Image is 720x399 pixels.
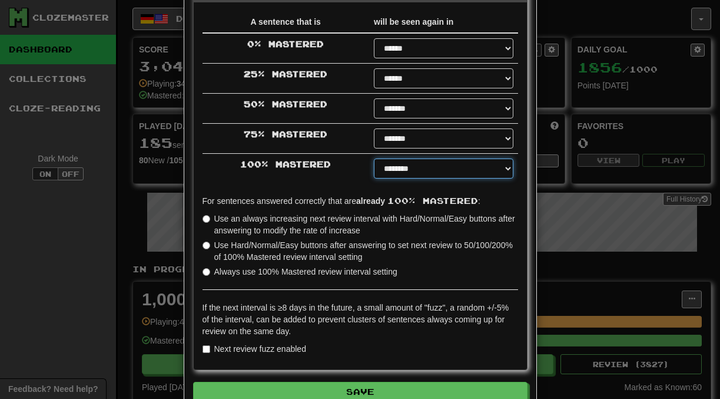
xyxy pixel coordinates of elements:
[203,266,397,278] label: Always use 100% Mastered review interval setting
[203,345,210,353] input: Next review fuzz enabled
[203,195,518,207] p: For sentences answered correctly that are :
[203,268,210,276] input: Always use 100% Mastered review interval setting
[203,343,306,355] label: Next review fuzz enabled
[356,196,385,206] strong: already
[203,302,518,337] p: If the next interval is ≥8 days in the future, a small amount of "fuzz", a random +/-5% of the in...
[244,98,327,110] label: 50 % Mastered
[203,239,518,263] label: Use Hard/Normal/Easy buttons after answering to set next review to 50/100/200% of 100% Mastered r...
[203,242,210,249] input: Use Hard/Normal/Easy buttons after answering to set next review to 50/100/200% of 100% Mastered r...
[247,38,324,50] label: 0 % Mastered
[387,196,478,206] span: 100% Mastered
[203,215,210,223] input: Use an always increasing next review interval with Hard/Normal/Easy buttons after answering to mo...
[244,68,327,80] label: 25 % Mastered
[203,213,518,236] label: Use an always increasing next review interval with Hard/Normal/Easy buttons after answering to mo...
[244,128,327,140] label: 75 % Mastered
[203,11,370,33] th: A sentence that is
[240,159,331,170] label: 100 % Mastered
[369,11,517,33] th: will be seen again in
